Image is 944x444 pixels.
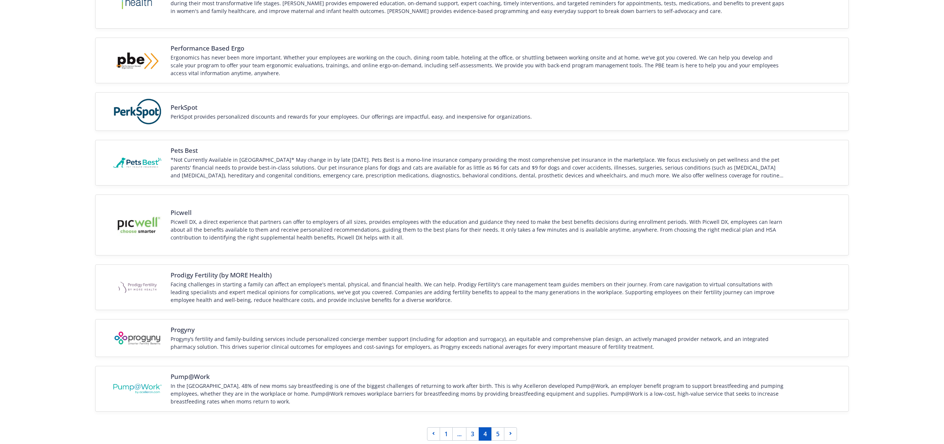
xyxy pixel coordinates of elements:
[466,427,479,441] a: Page 3
[440,427,453,441] a: Page 1
[171,271,785,280] span: Prodigy Fertility (by MORE Health)
[171,372,785,381] span: Pump@Work
[113,48,162,73] img: Vendor logo for Performance Based Ergo
[171,146,785,155] span: Pets Best
[113,329,162,347] img: Vendor logo for Progyny
[171,54,785,77] div: Ergonomics has never been more important. Whether your employees are working on the couch, dining...
[171,113,532,120] div: PerkSpot provides personalized discounts and rewards for your employees. Our offerings are impact...
[504,427,517,441] a: Next page
[171,325,785,334] span: Progyny
[113,158,162,168] img: Vendor logo for Pets Best
[171,44,785,53] span: Performance Based Ergo
[171,280,785,304] div: Facing challenges in starting a family can affect an employee's mental, physical, and financial h...
[171,382,785,405] div: In the [GEOGRAPHIC_DATA], 48% of new moms say breastfeeding is one of the biggest challenges of r...
[427,427,440,441] a: Previous page
[479,427,492,441] a: Page 4 is your current page
[171,103,532,112] span: PerkSpot
[113,99,162,124] img: Vendor logo for PerkSpot
[171,208,785,217] span: Picwell
[113,384,162,394] img: Vendor logo for Pump@Work
[491,427,504,441] a: Page 5
[452,427,466,441] a: ...
[171,156,785,179] div: *Not Currently Available in [GEOGRAPHIC_DATA]* May change in by late [DATE]. Pets Best is a mono-...
[113,275,162,299] img: Vendor logo for Prodigy Fertility (by MORE Health)
[113,201,162,249] img: Vendor logo for Picwell
[171,218,785,241] div: Picwell DX, a direct experience that partners can offer to employers of all sizes, provides emplo...
[171,335,785,351] div: Progyny’s fertility and family-building services include personalized concierge member support (i...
